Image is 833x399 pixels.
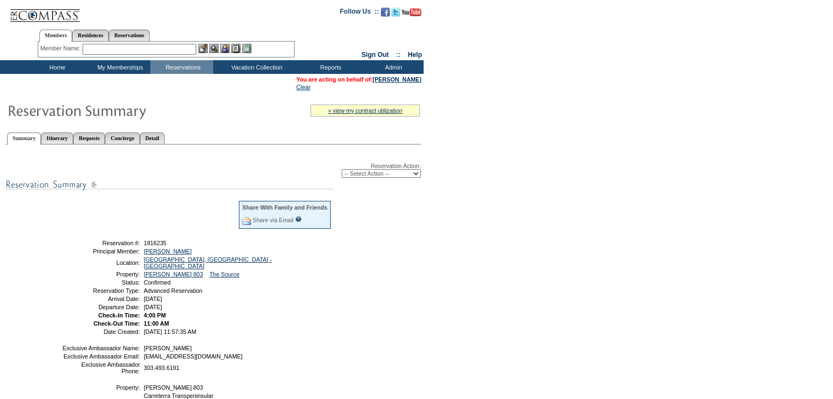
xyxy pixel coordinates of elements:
td: Exclusive Ambassador Email: [62,353,140,360]
img: b_edit.gif [198,44,208,53]
a: Concierge [105,132,139,144]
span: [EMAIL_ADDRESS][DOMAIN_NAME] [144,353,243,360]
span: :: [396,51,401,59]
span: You are acting on behalf of: [296,76,421,83]
td: Admin [361,60,424,74]
span: [DATE] [144,296,162,302]
div: Share With Family and Friends [242,204,327,211]
a: Summary [7,132,41,144]
a: Detail [140,132,165,144]
td: Status: [62,279,140,286]
span: 303.493.6191 [144,365,179,371]
img: Subscribe to our YouTube Channel [402,8,421,16]
a: Itinerary [41,132,73,144]
img: View [209,44,219,53]
td: Date Created: [62,328,140,335]
td: Vacation Collection [213,60,298,74]
a: Subscribe to our YouTube Channel [402,11,421,18]
a: Help [408,51,422,59]
span: 1816235 [144,240,167,246]
td: Arrival Date: [62,296,140,302]
td: Reports [298,60,361,74]
a: Sign Out [361,51,389,59]
a: Requests [73,132,105,144]
td: Property: [62,271,140,277]
a: » view my contract utilization [328,107,402,114]
a: [GEOGRAPHIC_DATA], [GEOGRAPHIC_DATA] - [GEOGRAPHIC_DATA] [144,256,272,269]
a: [PERSON_NAME] [144,248,192,255]
td: Reservation #: [62,240,140,246]
img: Reservaton Summary [7,99,226,121]
img: Impersonate [220,44,230,53]
span: 11:00 AM [144,320,169,327]
span: 4:00 PM [144,312,166,319]
strong: Check-Out Time: [93,320,140,327]
img: Become our fan on Facebook [381,8,390,16]
td: My Memberships [87,60,150,74]
a: [PERSON_NAME] 803 [144,271,203,277]
a: [PERSON_NAME] [373,76,421,83]
a: Follow us on Twitter [391,11,400,18]
td: Exclusive Ambassador Phone: [62,361,140,374]
span: [DATE] 11:57:35 AM [144,328,196,335]
td: Reservation Type: [62,287,140,294]
td: Principal Member: [62,248,140,255]
a: Members [39,30,73,42]
td: Follow Us :: [340,7,379,20]
td: Departure Date: [62,304,140,310]
img: Follow us on Twitter [391,8,400,16]
a: Become our fan on Facebook [381,11,390,18]
div: Member Name: [40,44,83,53]
span: [PERSON_NAME] 803 [144,384,203,391]
td: Property: [62,384,140,391]
img: b_calculator.gif [242,44,251,53]
img: subTtlResSummary.gif [5,178,333,192]
td: Home [25,60,87,74]
input: What is this? [295,216,302,222]
a: The Source [209,271,239,277]
strong: Check-In Time: [98,312,140,319]
td: Reservations [150,60,213,74]
td: Exclusive Ambassador Name: [62,345,140,351]
span: [DATE] [144,304,162,310]
a: Share via Email [253,217,294,223]
td: Location: [62,256,140,269]
span: Confirmed [144,279,171,286]
span: Advanced Reservation [144,287,202,294]
a: Residences [72,30,109,41]
a: Reservations [109,30,150,41]
div: Reservation Action: [5,163,421,178]
span: [PERSON_NAME] [144,345,192,351]
img: Reservations [231,44,240,53]
a: Clear [296,84,310,90]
